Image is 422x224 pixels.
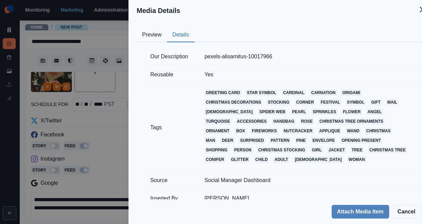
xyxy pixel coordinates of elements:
td: Our Description [142,48,196,66]
td: Source [142,171,196,190]
a: tree [350,147,364,153]
td: pexels-alisamitus-10017966 [196,48,420,66]
p: Social Manager Dashboard [205,177,412,184]
a: deer [221,137,234,144]
a: christmas decorations [205,99,262,106]
a: child [254,156,269,163]
a: turquoise [205,118,231,125]
a: cardinal [282,89,306,96]
a: envelope [311,137,336,144]
a: accessories [236,118,268,125]
td: Tags [142,84,196,171]
a: gift [370,99,382,106]
a: sprinkles [311,108,338,115]
a: wand [345,128,361,134]
td: Inserted By [142,190,196,208]
a: handbag [272,118,295,125]
a: mail [386,99,399,106]
a: flower [342,108,362,115]
button: Details [167,28,194,42]
a: opening present [340,137,382,144]
a: surprised [239,137,265,144]
a: christmas tree [368,147,407,153]
a: nutcracker [282,128,314,134]
button: Preview [137,28,167,42]
a: fireworks [250,128,278,134]
a: angel [366,108,383,115]
a: girl [311,147,323,153]
a: glitter [230,156,250,163]
td: Reusable [142,66,196,84]
a: carnation [310,89,337,96]
a: box [235,128,246,134]
td: Yes [196,66,420,84]
a: christmas tree ornaments [318,118,385,125]
a: ornament [205,128,231,134]
a: shopping [205,147,229,153]
a: [DEMOGRAPHIC_DATA] [205,108,254,115]
button: Attach Media Item [331,205,389,219]
a: christmas [365,128,392,134]
a: applique [318,128,341,134]
a: christmas stocking [257,147,307,153]
a: pearl [291,108,307,115]
a: origami [341,89,362,96]
a: [DEMOGRAPHIC_DATA] [294,156,343,163]
a: jacket [327,147,346,153]
a: pine [295,137,307,144]
a: person [233,147,253,153]
a: stocking [266,99,291,106]
a: [PERSON_NAME] [205,195,249,201]
a: corner [295,99,315,106]
a: man [205,137,216,144]
a: pattern [269,137,291,144]
a: symbol [345,99,366,106]
a: star symbol [245,89,277,96]
button: Cancel [392,205,421,219]
a: conifer [205,156,226,163]
a: spider web [258,108,287,115]
a: festival [319,99,341,106]
a: greeting card [205,89,242,96]
a: rose [300,118,314,125]
a: adult [273,156,290,163]
a: woman [347,156,366,163]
